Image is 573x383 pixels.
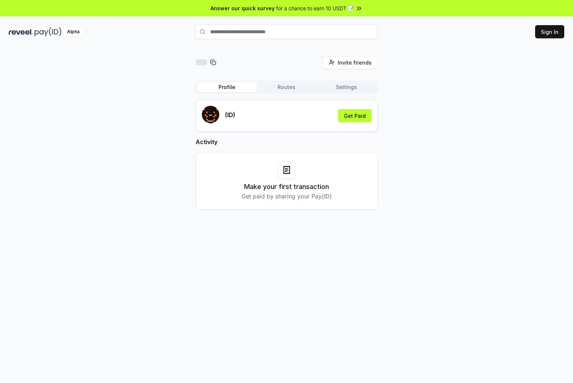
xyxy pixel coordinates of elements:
[323,56,378,69] button: Invite friends
[9,27,33,36] img: reveel_dark
[211,4,275,12] span: Answer our quick survey
[257,82,317,92] button: Routes
[338,109,372,122] button: Get Paid
[317,82,376,92] button: Settings
[535,25,564,38] button: Sign In
[35,27,62,36] img: pay_id
[276,4,354,12] span: for a chance to earn 10 USDT 📝
[63,27,83,36] div: Alpha
[244,182,329,192] h3: Make your first transaction
[196,138,378,146] h2: Activity
[197,82,257,92] button: Profile
[225,111,235,119] p: (ID)
[338,59,372,66] span: Invite friends
[242,192,332,201] p: Get paid by sharing your Pay(ID)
